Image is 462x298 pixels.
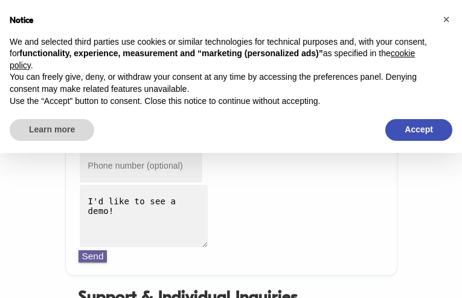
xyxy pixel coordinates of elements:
[437,10,456,29] button: Close this notice
[10,71,433,95] p: You can freely give, deny, or withdraw your consent at any time by accessing the preferences pane...
[79,250,107,262] button: Send
[385,119,452,141] button: Accept
[10,119,94,141] button: Learn more
[10,96,433,108] p: Use the “Accept” button to consent. Close this notice to continue without accepting.
[79,184,209,248] textarea: I'd like to see a demo!
[10,48,415,70] a: cookie policy
[79,147,204,183] input: Phone number (optional)
[443,13,450,26] span: ×
[19,48,322,58] strong: functionality, experience, measurement and “marketing (personalized ads)”
[10,15,433,27] h2: Notice
[10,36,433,72] p: We and selected third parties use cookies or similar technologies for technical purposes and, wit...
